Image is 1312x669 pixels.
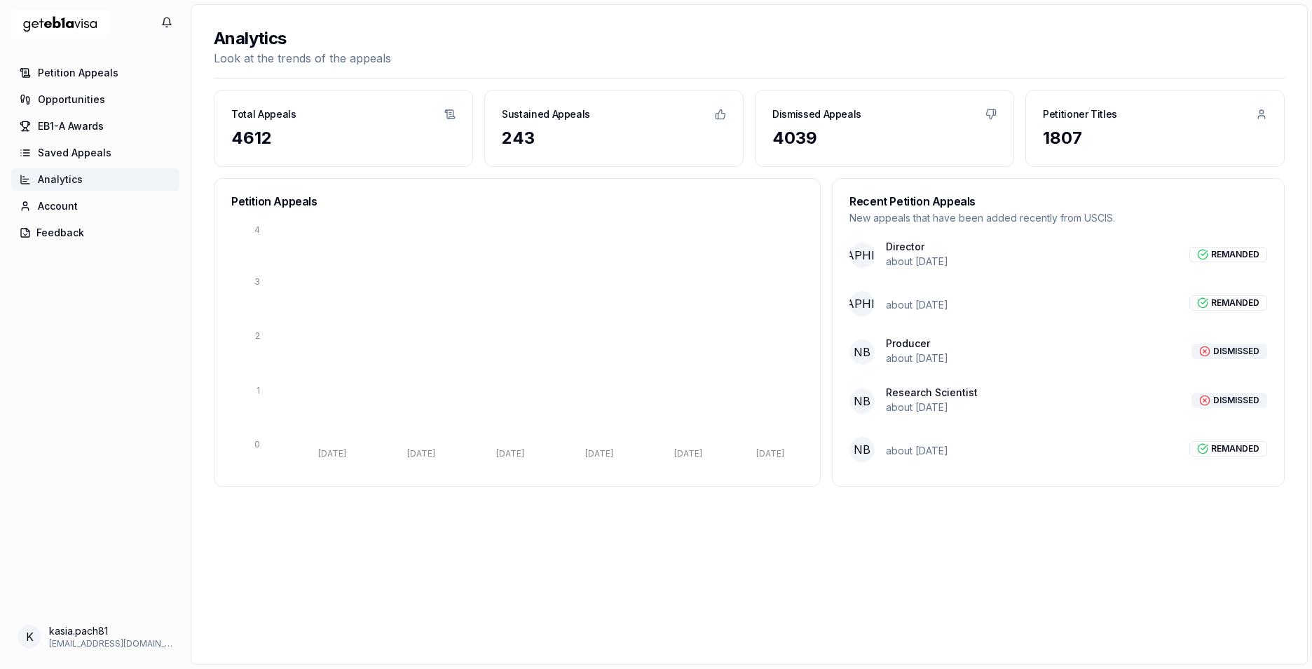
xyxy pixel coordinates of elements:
a: Sustained Appeals243 [485,90,743,166]
span: NB [849,339,875,365]
p: Look at the trends of the appeals [214,50,391,67]
span: EB1-A Awards [38,119,104,133]
a: Dismissed Appeals4039 [756,90,1013,166]
span: Petition Appeals [38,66,118,80]
a: Analytics [11,168,179,191]
tspan: 1 [257,385,260,396]
span: [EMAIL_ADDRESS][DOMAIN_NAME] [49,638,174,649]
p: Research Scientist [886,388,978,398]
div: REMANDED [1189,247,1267,262]
div: REMANDED [1189,441,1267,457]
a: Recent Petition AppealsNew appeals that have been added recently from USCIS.[GEOGRAPHIC_DATA]Dire... [833,179,1284,479]
tspan: 2 [255,330,260,341]
h2: Analytics [214,27,391,50]
h3: Petition Appeals [231,196,803,207]
a: EB1-A Awards [11,115,179,137]
tspan: [DATE] [585,448,613,459]
p: about [DATE] [886,351,948,365]
p: about [DATE] [886,444,948,458]
img: geteb1avisa logo [11,5,109,41]
p: about [DATE] [886,298,948,312]
p: about [DATE] [886,400,978,414]
span: [GEOGRAPHIC_DATA] [849,243,875,268]
div: DISMISSED [1191,344,1267,359]
span: Account [38,199,78,213]
button: Open your profile menu [11,619,179,655]
h3: Dismissed Appeals [772,107,861,121]
div: 1807 [1043,127,1267,149]
tspan: 3 [254,276,260,287]
a: Saved Appeals [11,142,179,164]
span: Opportunities [38,93,105,107]
div: 4612 [231,127,456,149]
span: [GEOGRAPHIC_DATA] [849,291,875,316]
span: NB [849,388,875,414]
tspan: 0 [254,439,260,450]
a: Account [11,195,179,217]
a: Opportunities [11,88,179,111]
tspan: 4 [254,224,260,235]
tspan: [DATE] [496,448,524,459]
a: Petition Appeals [11,62,179,84]
h3: Total Appeals [231,107,296,121]
p: about [DATE] [886,255,948,269]
div: DISMISSED [1191,393,1267,408]
a: Total Appeals4612 [214,90,472,166]
h3: Sustained Appeals [502,107,590,121]
p: Director [886,242,948,252]
div: REMANDED [1189,295,1267,311]
span: kasia.pach81 [49,624,174,638]
tspan: [DATE] [756,448,784,459]
span: NB [849,437,875,462]
tspan: [DATE] [407,448,435,459]
h3: Petitioner Titles [1043,107,1117,121]
span: Saved Appeals [38,146,111,160]
div: 4039 [772,127,997,149]
tspan: [DATE] [318,448,346,459]
button: Feedback [11,222,179,244]
div: 243 [502,127,726,149]
a: Petitioner Titles1807 [1026,90,1284,166]
span: Analytics [38,173,83,187]
p: New appeals that have been added recently from USCIS. [849,211,1267,225]
a: Home Page [11,5,109,41]
tspan: [DATE] [674,448,702,459]
h3: Recent Petition Appeals [849,196,1267,207]
p: Producer [886,339,948,349]
span: k [26,628,34,645]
